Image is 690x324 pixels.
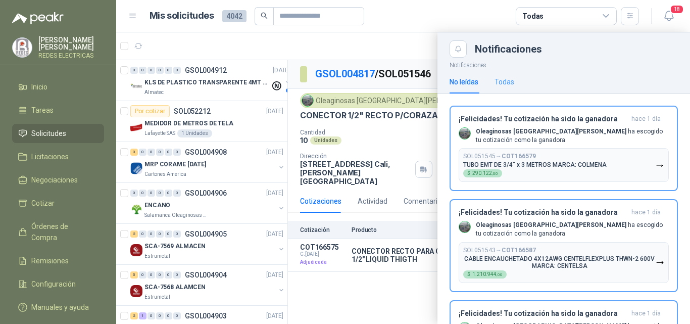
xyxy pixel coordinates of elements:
[437,58,690,70] p: Notificaciones
[472,272,503,277] span: 1.210.944
[12,77,104,97] a: Inicio
[31,302,89,313] span: Manuales y ayuda
[463,270,507,279] div: $
[631,115,661,123] span: hace 1 día
[12,12,64,24] img: Logo peakr
[459,115,627,123] h3: ¡Felicidades! Tu cotización ha sido la ganadora
[631,309,661,318] span: hace 1 día
[475,44,678,54] div: Notificaciones
[459,221,470,233] img: Company Logo
[463,247,536,254] p: SOL051543 →
[459,128,470,139] img: Company Logo
[12,298,104,317] a: Manuales y ayuda
[450,76,478,87] div: No leídas
[31,279,76,290] span: Configuración
[476,221,669,238] p: ha escogido tu cotización como la ganadora
[31,81,47,92] span: Inicio
[522,11,544,22] div: Todas
[31,198,55,209] span: Cotizar
[660,7,678,25] button: 18
[31,174,78,186] span: Negociaciones
[31,105,54,116] span: Tareas
[463,255,656,269] p: CABLE ENCAUCHETADO 4X12AWG CENTELFLEXPLUS THWN-2 600V MARCA: CENTELSA
[472,171,498,176] span: 290.122
[476,127,669,145] p: ha escogido tu cotización como la ganadora
[459,309,627,318] h3: ¡Felicidades! Tu cotización ha sido la ganadora
[222,10,247,22] span: 4042
[476,128,626,135] b: Oleaginosas [GEOGRAPHIC_DATA][PERSON_NAME]
[463,169,502,177] div: $
[12,124,104,143] a: Solicitudes
[459,242,669,283] button: SOL051543→COT166587CABLE ENCAUCHETADO 4X12AWG CENTELFLEXPLUS THWN-2 600V MARCA: CENTELSA$1.210.94...
[38,53,104,59] p: REDES ELECTRICAS
[31,151,69,162] span: Licitaciones
[12,251,104,270] a: Remisiones
[463,153,536,160] p: SOL051545 →
[463,161,607,168] p: TUBO EMT DE 3/4" x 3 METROS MARCA: COLMENA
[459,148,669,182] button: SOL051545→COT166579TUBO EMT DE 3/4" x 3 METROS MARCA: COLMENA$290.122,00
[12,147,104,166] a: Licitaciones
[12,170,104,190] a: Negociaciones
[502,153,536,160] b: COT166579
[631,208,661,217] span: hace 1 día
[497,272,503,277] span: ,00
[670,5,684,14] span: 18
[12,217,104,247] a: Órdenes de Compra
[12,101,104,120] a: Tareas
[150,9,214,23] h1: Mis solicitudes
[31,255,69,266] span: Remisiones
[450,106,678,192] button: ¡Felicidades! Tu cotización ha sido la ganadorahace 1 día Company LogoOleaginosas [GEOGRAPHIC_DAT...
[492,171,498,176] span: ,00
[12,194,104,213] a: Cotizar
[450,40,467,58] button: Close
[450,199,678,292] button: ¡Felicidades! Tu cotización ha sido la ganadorahace 1 día Company LogoOleaginosas [GEOGRAPHIC_DAT...
[31,128,66,139] span: Solicitudes
[31,221,94,243] span: Órdenes de Compra
[495,76,514,87] div: Todas
[38,36,104,51] p: [PERSON_NAME] [PERSON_NAME]
[502,247,536,254] b: COT166587
[13,38,32,57] img: Company Logo
[476,221,626,228] b: Oleaginosas [GEOGRAPHIC_DATA][PERSON_NAME]
[261,12,268,19] span: search
[12,274,104,294] a: Configuración
[459,208,627,217] h3: ¡Felicidades! Tu cotización ha sido la ganadora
